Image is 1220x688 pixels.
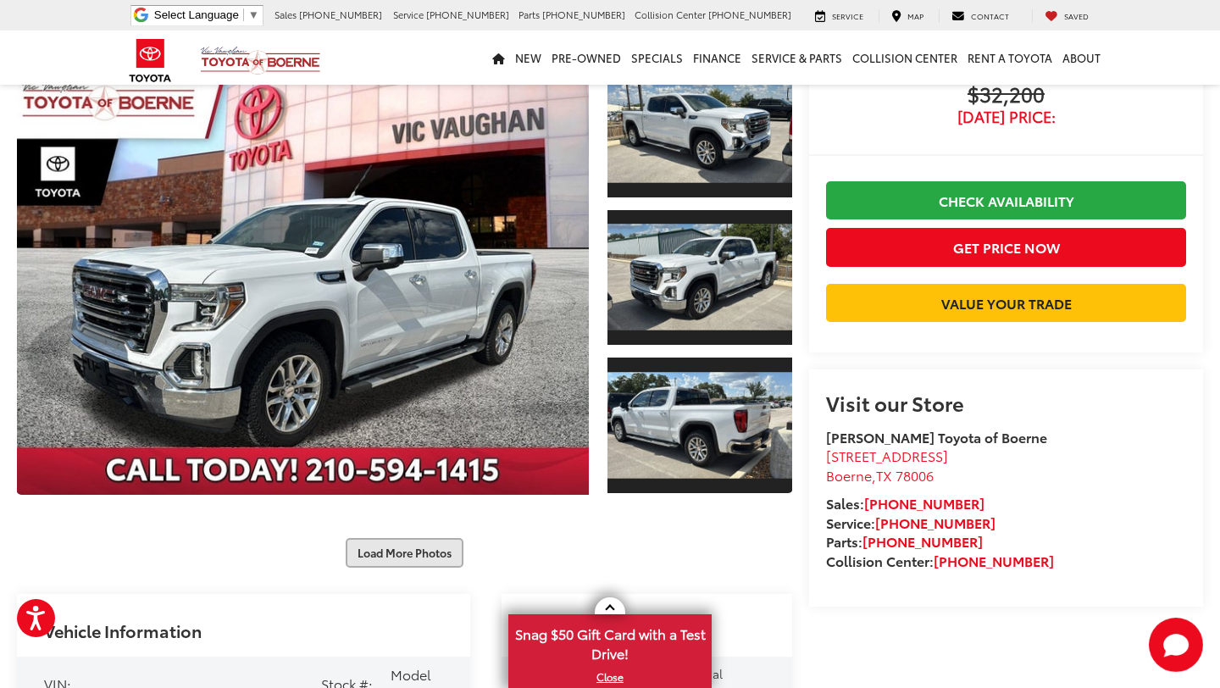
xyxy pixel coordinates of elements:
a: Contact [939,9,1022,23]
button: Load More Photos [346,538,463,568]
span: [STREET_ADDRESS] [826,446,948,465]
span: [DATE] Price: [826,108,1186,125]
a: Select Language​ [154,8,259,21]
strong: [PERSON_NAME] Toyota of Boerne [826,427,1047,447]
svg: Start Chat [1149,618,1203,672]
button: Toggle Chat Window [1149,618,1203,672]
img: Vic Vaughan Toyota of Boerne [200,46,321,75]
img: 2019 GMC Sierra 1500 SLT [606,76,795,183]
img: Toyota [119,33,182,88]
span: Map [907,10,923,21]
span: Collision Center [635,8,706,21]
a: Rent a Toyota [962,31,1057,85]
span: ▼ [248,8,259,21]
a: Service [802,9,876,23]
a: Specials [626,31,688,85]
span: $32,200 [826,83,1186,108]
span: [PHONE_NUMBER] [542,8,625,21]
span: , [826,465,934,485]
span: [PHONE_NUMBER] [299,8,382,21]
a: My Saved Vehicles [1032,9,1101,23]
a: Expand Photo 3 [607,356,792,495]
span: Select Language [154,8,239,21]
span: Saved [1064,10,1089,21]
span: ​ [243,8,244,21]
span: [PHONE_NUMBER] [708,8,791,21]
strong: Sales: [826,493,984,513]
button: Get Price Now [826,228,1186,266]
span: Contact [971,10,1009,21]
span: Service [832,10,863,21]
span: Parts [518,8,540,21]
span: 78006 [896,465,934,485]
a: About [1057,31,1106,85]
a: Service & Parts: Opens in a new tab [746,31,847,85]
span: TX [876,465,892,485]
a: Expand Photo 1 [607,60,792,199]
a: Home [487,31,510,85]
a: Check Availability [826,181,1186,219]
img: 2019 GMC Sierra 1500 SLT [606,225,795,331]
a: Pre-Owned [546,31,626,85]
span: Boerne [826,465,872,485]
a: New [510,31,546,85]
span: [PHONE_NUMBER] [426,8,509,21]
a: [PHONE_NUMBER] [934,551,1054,570]
strong: Collision Center: [826,551,1054,570]
a: Value Your Trade [826,284,1186,322]
img: 2019 GMC Sierra 1500 SLT [606,372,795,479]
a: [PHONE_NUMBER] [875,513,995,532]
a: Expand Photo 2 [607,208,792,347]
span: Snag $50 Gift Card with a Test Drive! [510,616,710,668]
span: Service [393,8,424,21]
a: [STREET_ADDRESS] Boerne,TX 78006 [826,446,948,485]
strong: Parts: [826,531,983,551]
a: [PHONE_NUMBER] [864,493,984,513]
a: Finance [688,31,746,85]
a: Collision Center [847,31,962,85]
a: Map [879,9,936,23]
strong: Service: [826,513,995,532]
h2: Vehicle Information [44,621,202,640]
h2: Visit our Store [826,391,1186,413]
a: [PHONE_NUMBER] [862,531,983,551]
img: 2019 GMC Sierra 1500 SLT [11,58,594,496]
span: Sales [274,8,297,21]
a: Expand Photo 0 [17,60,589,495]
